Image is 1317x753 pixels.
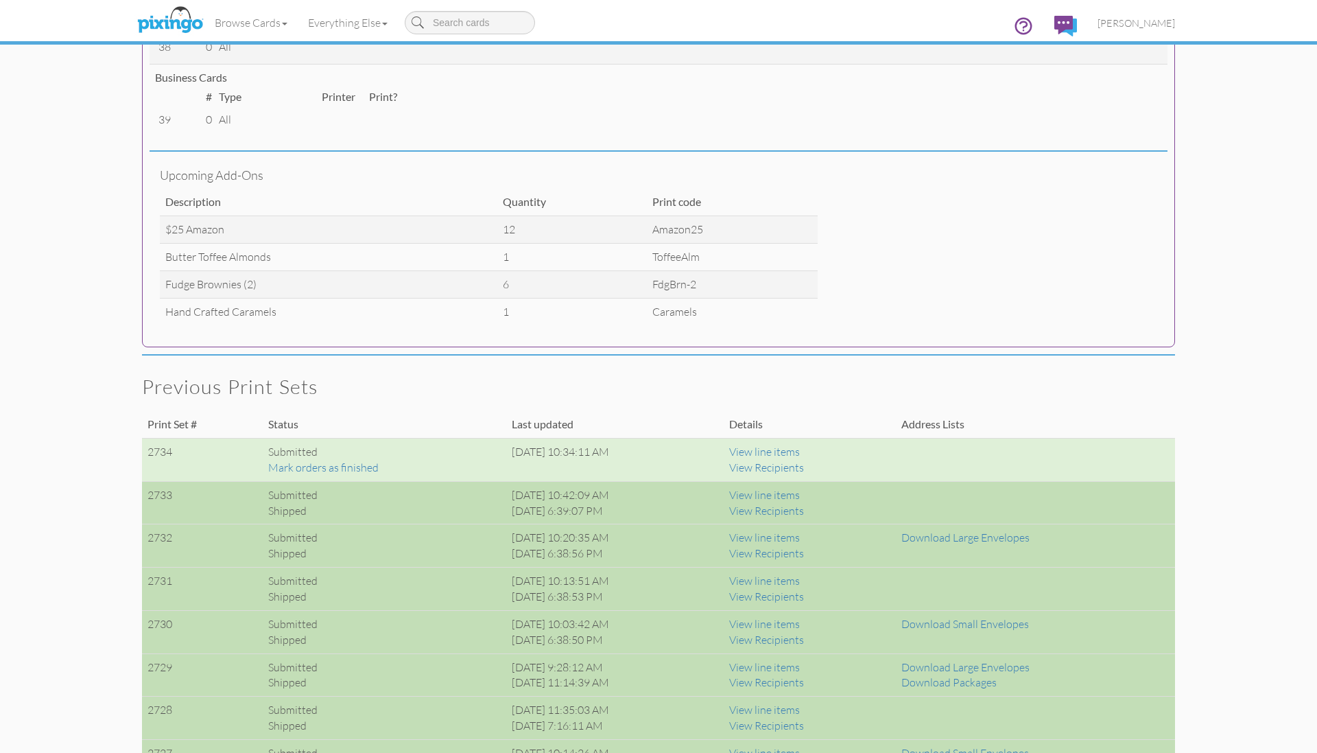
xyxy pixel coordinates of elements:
[729,461,804,474] a: View Recipients
[901,617,1029,631] a: Download Small Envelopes
[512,702,718,718] div: [DATE] 11:35:03 AM
[1054,16,1077,36] img: comments.svg
[512,530,718,546] div: [DATE] 10:20:35 AM
[729,617,800,631] a: View line items
[268,461,379,474] a: Mark orders as finished
[366,86,401,108] td: Print?
[155,70,1162,86] div: Business Cards
[160,298,497,325] td: Hand Crafted Caramels
[405,11,535,34] input: Search cards
[512,444,718,460] div: [DATE] 10:34:11 AM
[174,108,215,131] td: 0
[160,244,497,271] td: Butter Toffee Almonds
[160,270,497,298] td: Fudge Brownies (2)
[268,702,501,718] div: Submitted
[512,546,718,561] div: [DATE] 6:38:56 PM
[497,189,647,216] td: Quantity
[134,3,206,38] img: pixingo logo
[647,270,818,298] td: FdgBrn-2
[142,481,263,524] td: 2733
[160,169,818,183] h4: Upcoming add-ons
[506,411,724,438] td: Last updated
[512,503,718,519] div: [DATE] 6:39:07 PM
[263,411,506,438] td: Status
[497,244,647,271] td: 1
[729,504,804,518] a: View Recipients
[901,660,1030,674] a: Download Large Envelopes
[215,108,318,131] td: All
[512,589,718,605] div: [DATE] 6:38:53 PM
[268,487,501,503] div: Submitted
[142,439,263,482] td: 2734
[1087,5,1185,40] a: [PERSON_NAME]
[268,589,501,605] div: Shipped
[729,660,800,674] a: View line items
[318,86,359,108] td: Printer
[268,573,501,589] div: Submitted
[729,703,800,717] a: View line items
[729,546,804,560] a: View Recipients
[142,411,263,438] td: Print Set #
[142,376,1161,398] h2: Previous print sets
[512,487,718,503] div: [DATE] 10:42:09 AM
[729,488,800,502] a: View line items
[268,616,501,632] div: Submitted
[729,445,800,459] a: View line items
[268,660,501,675] div: Submitted
[729,675,804,689] a: View Recipients
[155,108,174,131] td: 39
[142,524,263,568] td: 2732
[215,86,318,108] td: Type
[160,189,497,216] td: Description
[647,298,818,325] td: Caramels
[729,574,800,588] a: View line items
[142,697,263,740] td: 2728
[497,298,647,325] td: 1
[268,632,501,648] div: Shipped
[268,503,501,519] div: Shipped
[268,444,501,460] div: Submitted
[142,653,263,697] td: 2729
[724,411,896,438] td: Details
[512,675,718,691] div: [DATE] 11:14:39 AM
[174,86,215,108] td: #
[901,675,997,689] a: Download Packages
[901,531,1030,544] a: Download Large Envelopes
[512,718,718,734] div: [DATE] 7:16:11 AM
[142,610,263,653] td: 2730
[512,632,718,648] div: [DATE] 6:38:50 PM
[512,660,718,675] div: [DATE] 9:28:12 AM
[729,633,804,647] a: View Recipients
[497,216,647,244] td: 12
[160,216,497,244] td: $25 Amazon
[1097,17,1175,29] span: [PERSON_NAME]
[268,718,501,734] div: Shipped
[896,411,1175,438] td: Address Lists
[647,216,818,244] td: Amazon25
[268,675,501,691] div: Shipped
[512,573,718,589] div: [DATE] 10:13:51 AM
[268,530,501,546] div: Submitted
[268,546,501,561] div: Shipped
[298,5,398,40] a: Everything Else
[497,270,647,298] td: 6
[142,568,263,611] td: 2731
[729,590,804,603] a: View Recipients
[512,616,718,632] div: [DATE] 10:03:42 AM
[647,189,818,216] td: Print code
[647,244,818,271] td: ToffeeAlm
[204,5,298,40] a: Browse Cards
[729,531,800,544] a: View line items
[729,719,804,732] a: View Recipients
